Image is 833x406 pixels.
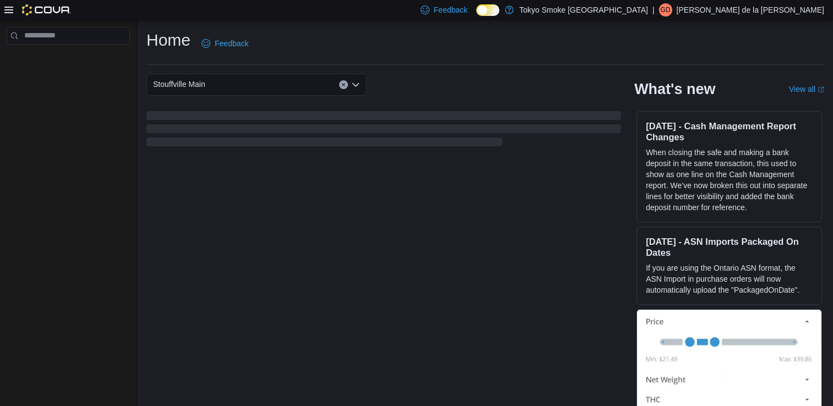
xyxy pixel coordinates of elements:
[339,80,348,89] button: Clear input
[634,80,715,98] h2: What's new
[197,32,253,54] a: Feedback
[7,47,130,73] nav: Complex example
[434,4,467,15] span: Feedback
[215,38,248,49] span: Feedback
[789,85,824,94] a: View allExternal link
[818,86,824,93] svg: External link
[646,236,813,258] h3: [DATE] - ASN Imports Packaged On Dates
[652,3,655,17] p: |
[677,3,824,17] p: [PERSON_NAME] de la [PERSON_NAME]
[646,120,813,142] h3: [DATE] - Cash Management Report Changes
[22,4,71,15] img: Cova
[519,3,648,17] p: Tokyo Smoke [GEOGRAPHIC_DATA]
[646,262,813,295] p: If you are using the Ontario ASN format, the ASN Import in purchase orders will now automatically...
[661,3,671,17] span: Gd
[146,29,190,51] h1: Home
[476,4,499,16] input: Dark Mode
[646,147,813,213] p: When closing the safe and making a bank deposit in the same transaction, this used to show as one...
[351,80,360,89] button: Open list of options
[659,3,672,17] div: Giuseppe de la Rosa
[476,16,477,17] span: Dark Mode
[153,78,205,91] span: Stouffville Main
[146,113,621,149] span: Loading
